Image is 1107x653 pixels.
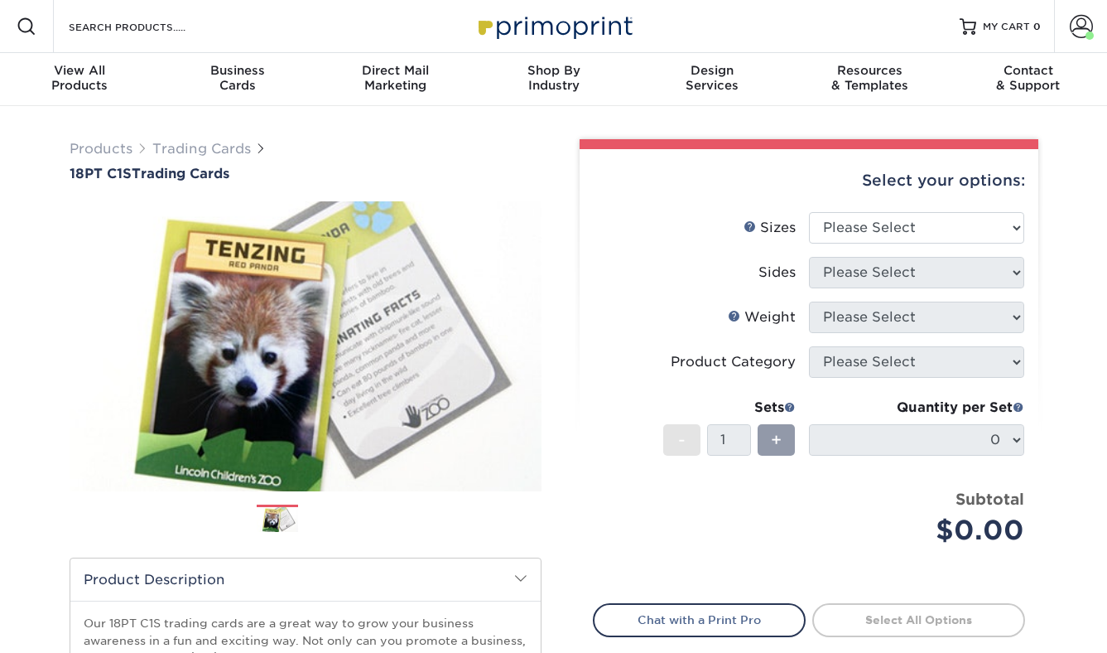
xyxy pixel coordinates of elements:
a: DesignServices [633,53,791,106]
span: Business [158,63,316,78]
span: Resources [791,63,949,78]
div: & Templates [791,63,949,93]
input: SEARCH PRODUCTS..... [67,17,229,36]
a: Trading Cards [152,141,251,157]
img: Trading Cards 01 [257,505,298,534]
span: MY CART [983,20,1030,34]
div: Select your options: [593,149,1025,212]
div: Industry [474,63,633,93]
a: Shop ByIndustry [474,53,633,106]
a: Products [70,141,132,157]
span: Design [633,63,791,78]
div: Sizes [744,218,796,238]
div: $0.00 [821,510,1024,550]
a: Chat with a Print Pro [593,603,806,636]
span: Shop By [474,63,633,78]
a: Direct MailMarketing [316,53,474,106]
a: BusinessCards [158,53,316,106]
img: Primoprint [471,8,637,44]
a: Select All Options [812,603,1025,636]
div: Marketing [316,63,474,93]
span: 0 [1033,21,1041,32]
div: Sides [758,263,796,283]
div: Quantity per Set [809,398,1024,418]
div: Weight [728,307,796,327]
h1: Trading Cards [70,166,541,181]
span: - [678,428,686,452]
a: Resources& Templates [791,53,949,106]
a: 18PT C1STrading Cards [70,166,541,181]
span: + [771,428,782,452]
img: 18PT C1S 01 [70,183,541,510]
strong: Subtotal [955,490,1024,508]
a: Contact& Support [949,53,1107,106]
img: Trading Cards 02 [312,498,354,539]
div: Product Category [671,352,796,372]
span: 18PT C1S [70,166,132,181]
span: Direct Mail [316,63,474,78]
h2: Product Description [70,559,541,601]
div: Services [633,63,791,93]
div: Cards [158,63,316,93]
div: Sets [663,398,796,418]
div: & Support [949,63,1107,93]
span: Contact [949,63,1107,78]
